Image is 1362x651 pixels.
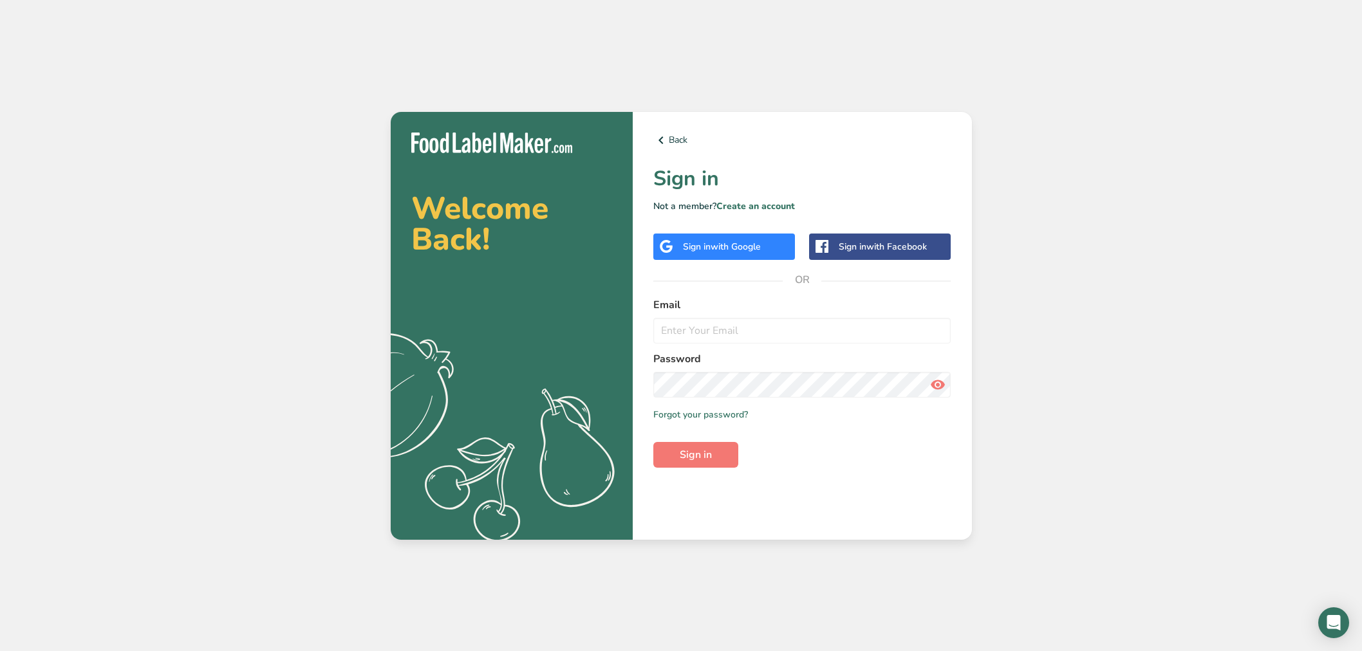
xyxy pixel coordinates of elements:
h2: Welcome Back! [411,193,612,255]
img: Food Label Maker [411,133,572,154]
span: OR [783,261,821,299]
div: Sign in [839,240,927,253]
div: Open Intercom Messenger [1318,607,1349,638]
input: Enter Your Email [653,318,951,344]
a: Back [653,133,951,148]
button: Sign in [653,442,738,468]
label: Password [653,351,951,367]
div: Sign in [683,240,761,253]
label: Email [653,297,951,313]
span: with Google [711,241,761,253]
a: Create an account [716,200,795,212]
p: Not a member? [653,199,951,213]
span: with Facebook [866,241,927,253]
a: Forgot your password? [653,408,748,421]
h1: Sign in [653,163,951,194]
span: Sign in [680,447,712,463]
